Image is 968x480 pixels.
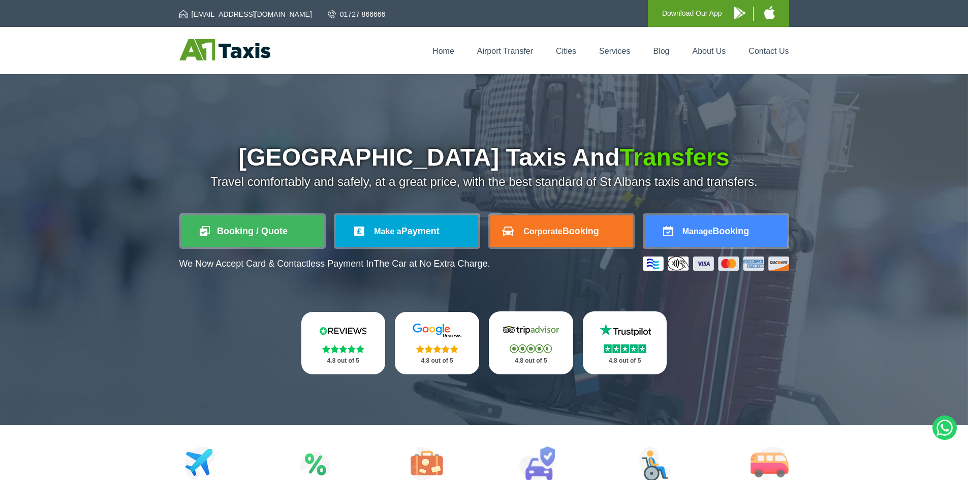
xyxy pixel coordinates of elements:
a: Booking / Quote [181,215,324,247]
p: 4.8 out of 5 [500,355,562,367]
a: Google Stars 4.8 out of 5 [395,312,479,374]
p: Download Our App [662,7,722,20]
a: CorporateBooking [490,215,633,247]
a: Home [432,47,454,55]
img: Reviews.io [313,323,373,338]
a: Cities [556,47,576,55]
a: Airport Transfer [477,47,533,55]
img: Stars [322,345,364,353]
a: Make aPayment [336,215,478,247]
a: Services [599,47,630,55]
img: Stars [510,344,552,353]
span: Make a [374,227,401,236]
a: About Us [693,47,726,55]
img: Google [407,323,467,338]
span: Manage [682,227,713,236]
a: [EMAIL_ADDRESS][DOMAIN_NAME] [179,9,312,19]
a: Reviews.io Stars 4.8 out of 5 [301,312,386,374]
p: Travel comfortably and safely, at a great price, with the best standard of St Albans taxis and tr... [179,175,789,189]
a: 01727 866666 [328,9,386,19]
p: 4.8 out of 5 [406,355,468,367]
a: Tripadvisor Stars 4.8 out of 5 [489,311,573,374]
span: The Car at No Extra Charge. [373,259,490,269]
img: A1 Taxis Android App [734,7,745,19]
img: A1 Taxis iPhone App [764,6,775,19]
img: A1 Taxis St Albans LTD [179,39,270,60]
p: 4.8 out of 5 [313,355,374,367]
span: Corporate [523,227,562,236]
img: Credit And Debit Cards [643,257,789,271]
img: Tripadvisor [501,323,561,338]
a: Blog [653,47,669,55]
a: ManageBooking [645,215,787,247]
span: Transfers [620,144,730,171]
img: Stars [604,344,646,353]
img: Trustpilot [595,323,655,338]
p: We Now Accept Card & Contactless Payment In [179,259,490,269]
a: Contact Us [748,47,789,55]
h1: [GEOGRAPHIC_DATA] Taxis And [179,145,789,170]
a: Trustpilot Stars 4.8 out of 5 [583,311,667,374]
p: 4.8 out of 5 [594,355,656,367]
img: Stars [416,345,458,353]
